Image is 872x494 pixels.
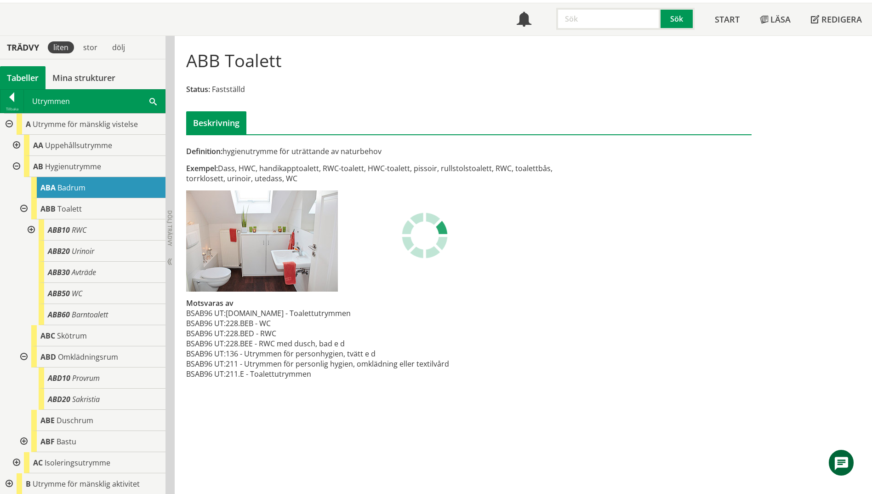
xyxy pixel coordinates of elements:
[33,479,140,489] span: Utrymme för mänsklig aktivitet
[48,246,70,256] span: ABB20
[48,394,70,404] span: ABD20
[48,310,70,320] span: ABB60
[46,66,122,89] a: Mina strukturer
[149,96,157,106] span: Sök i tabellen
[33,161,43,172] span: AB
[48,373,70,383] span: ABD10
[40,352,56,362] span: ABD
[212,84,245,94] span: Fastställd
[186,163,218,173] span: Exempel:
[705,3,750,35] a: Start
[226,328,449,339] td: 228.BED - RWC
[166,210,174,246] span: Dölj trädvy
[186,359,226,369] td: BSAB96 UT:
[24,90,165,113] div: Utrymmen
[226,308,449,318] td: [DOMAIN_NAME] - Toalettutrymmen
[33,458,43,468] span: AC
[57,204,82,214] span: Toalett
[186,84,210,94] span: Status:
[72,394,100,404] span: Sakristia
[57,437,76,447] span: Bastu
[40,204,56,214] span: ABB
[186,308,226,318] td: BSAB96 UT:
[661,8,695,30] button: Sök
[556,8,661,30] input: Sök
[226,318,449,328] td: 228.BEB - WC
[78,41,103,53] div: stor
[57,331,87,341] span: Skötrum
[517,13,531,28] span: Notifikationer
[72,225,86,235] span: RWC
[40,415,55,425] span: ABE
[2,42,44,52] div: Trädvy
[45,161,101,172] span: Hygienutrymme
[72,373,100,383] span: Provrum
[801,3,872,35] a: Redigera
[0,105,23,113] div: Tillbaka
[26,479,31,489] span: B
[57,183,85,193] span: Badrum
[48,225,70,235] span: ABB10
[72,288,82,299] span: WC
[40,331,55,341] span: ABC
[226,359,449,369] td: 211 - Utrymmen för personlig hygien, omklädning eller textilvård
[40,437,55,447] span: ABF
[186,163,558,184] div: Dass, HWC, handikapptoalett, RWC-toalett, HWC-toalett, pissoir, rullstolstoalett, RWC, toalettbås...
[402,213,448,258] img: Laddar
[715,14,740,25] span: Start
[57,415,93,425] span: Duschrum
[226,349,449,359] td: 136 - Utrymmen för personhygien, tvätt e d
[226,369,449,379] td: 211.E - Toalettutrymmen
[58,352,118,362] span: Omklädningsrum
[48,267,70,277] span: ABB30
[48,41,74,53] div: liten
[45,458,110,468] span: Isoleringsutrymme
[33,119,138,129] span: Utrymme för mänsklig vistelse
[770,14,791,25] span: Läsa
[186,50,282,70] h1: ABB Toalett
[821,14,862,25] span: Redigera
[186,339,226,349] td: BSAB96 UT:
[72,246,94,256] span: Urinoir
[45,140,112,150] span: Uppehållsutrymme
[186,318,226,328] td: BSAB96 UT:
[186,111,246,134] div: Beskrivning
[186,328,226,339] td: BSAB96 UT:
[26,119,31,129] span: A
[33,140,43,150] span: AA
[186,349,226,359] td: BSAB96 UT:
[72,310,108,320] span: Barntoalett
[186,190,338,292] img: abb-toalett.jpg
[40,183,56,193] span: ABA
[107,41,131,53] div: dölj
[186,369,226,379] td: BSAB96 UT:
[226,339,449,349] td: 228.BEE - RWC med dusch, bad e d
[72,267,96,277] span: Avträde
[186,146,558,156] div: hygienutrymme för uträttande av naturbehov
[186,298,234,308] span: Motsvaras av
[48,288,70,299] span: ABB50
[750,3,801,35] a: Läsa
[186,146,222,156] span: Definition:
